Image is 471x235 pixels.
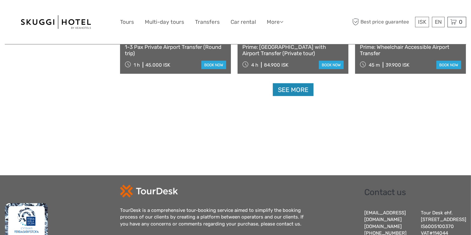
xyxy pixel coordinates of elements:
[242,44,344,57] a: Prime: [GEOGRAPHIC_DATA] with Airport Transfer (Private tour)
[21,15,91,29] img: 99-664e38a9-d6be-41bb-8ec6-841708cbc997_logo_big.jpg
[418,19,426,25] span: ISK
[251,62,258,68] span: 4 h
[201,61,226,69] a: book now
[73,10,81,17] button: Open LiveChat chat widget
[120,185,178,198] img: td-logo-white.png
[195,17,220,27] a: Transfers
[351,17,414,27] span: Best price guarantee
[145,62,170,68] div: 45.000 ISK
[364,187,466,198] h2: Contact us
[120,207,311,227] div: TourDesk is a comprehensive tour-booking service aimed to simplify the booking process of our cli...
[9,11,72,16] p: We're away right now. Please check back later!
[273,83,313,96] a: See more
[145,17,184,27] a: Multi-day tours
[134,62,140,68] span: 1 h
[319,61,344,69] a: book now
[267,17,283,27] a: More
[386,62,409,68] div: 39.900 ISK
[125,44,226,57] a: 1-3 Pax Private Airport Transfer (Round trip)
[231,17,256,27] a: Car rental
[436,61,461,69] a: book now
[432,17,445,27] div: EN
[360,44,461,57] a: Prime: Wheelchair Accessible Airport Transfer
[120,17,134,27] a: Tours
[264,62,288,68] div: 84.900 ISK
[364,224,402,229] a: [DOMAIN_NAME]
[369,62,380,68] span: 45 m
[458,19,463,25] span: 0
